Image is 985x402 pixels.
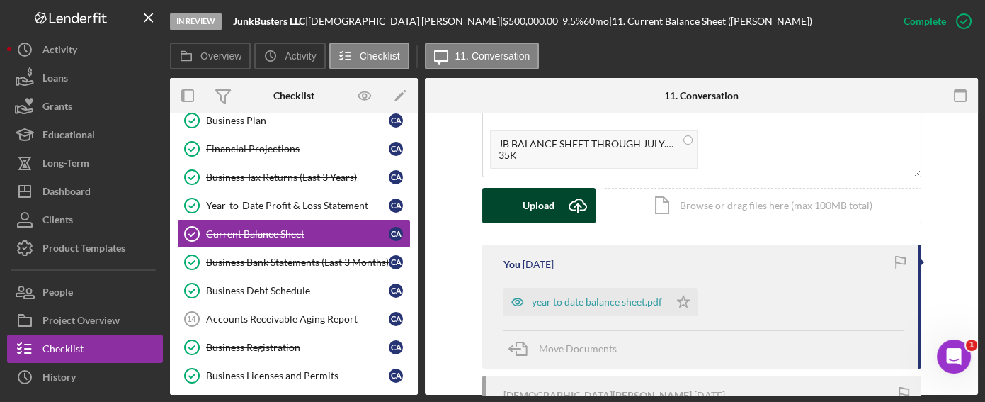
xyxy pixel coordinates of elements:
[42,177,91,209] div: Dashboard
[233,16,308,27] div: |
[177,106,411,135] a: Business PlanCA
[42,206,73,238] div: Clients
[523,259,554,270] time: 2025-05-21 14:20
[7,92,163,121] button: Grants
[389,142,403,156] div: C A
[7,363,163,391] button: History
[503,331,631,367] button: Move Documents
[389,170,403,184] div: C A
[187,315,196,323] tspan: 14
[583,16,609,27] div: 60 mo
[389,227,403,241] div: C A
[170,13,222,30] div: In Review
[177,135,411,163] a: Financial ProjectionsCA
[42,306,120,338] div: Project Overview
[562,16,583,27] div: 9.5 %
[7,149,163,177] button: Long-Term
[177,362,411,390] a: Business Licenses and PermitsCA
[308,16,503,27] div: [DEMOGRAPHIC_DATA] [PERSON_NAME] |
[503,288,698,316] button: year to date balance sheet.pdf
[7,234,163,262] button: Product Templates
[389,255,403,269] div: C A
[42,64,68,96] div: Loans
[42,335,84,367] div: Checklist
[499,138,676,150] div: JB BALANCE SHEET THROUGH JULY.pdf
[523,188,554,223] div: Upload
[389,199,403,213] div: C A
[200,50,241,62] label: Overview
[482,188,596,223] button: Upload
[503,259,520,270] div: You
[966,340,977,351] span: 1
[889,7,978,35] button: Complete
[177,191,411,220] a: Year-to-Date Profit & Loss StatementCA
[177,248,411,277] a: Business Bank Statements (Last 3 Months)CA
[177,163,411,191] a: Business Tax Returns (Last 3 Years)CA
[42,278,73,310] div: People
[499,150,676,161] div: 35K
[273,90,314,101] div: Checklist
[42,92,72,124] div: Grants
[206,257,389,268] div: Business Bank Statements (Last 3 Months)
[42,149,89,181] div: Long-Term
[206,228,389,240] div: Current Balance Sheet
[455,50,530,62] label: 11. Conversation
[285,50,316,62] label: Activity
[937,340,971,374] iframe: Intercom live chat
[389,369,403,383] div: C A
[206,115,389,126] div: Business Plan
[42,363,76,395] div: History
[329,43,409,69] button: Checklist
[7,64,163,92] button: Loans
[42,35,77,67] div: Activity
[7,35,163,64] button: Activity
[254,43,325,69] button: Activity
[177,305,411,333] a: 14Accounts Receivable Aging ReportCA
[503,390,692,401] div: [DEMOGRAPHIC_DATA][PERSON_NAME]
[177,220,411,248] a: Current Balance SheetCA
[233,15,305,27] b: JunkBusters LLC
[389,340,403,354] div: C A
[389,284,403,298] div: C A
[664,90,739,101] div: 11. Conversation
[7,177,163,206] button: Dashboard
[177,333,411,362] a: Business RegistrationCA
[694,390,725,401] time: 2025-05-15 17:48
[42,121,95,152] div: Educational
[206,172,389,183] div: Business Tax Returns (Last 3 Years)
[389,113,403,128] div: C A
[7,278,163,306] button: People
[206,313,389,325] div: Accounts Receivable Aging Report
[360,50,400,62] label: Checklist
[532,296,662,308] div: year to date balance sheet.pdf
[7,206,163,234] button: Clients
[42,234,125,266] div: Product Templates
[425,43,540,69] button: 11. Conversation
[206,285,389,296] div: Business Debt Schedule
[503,16,562,27] div: $500,000.00
[904,7,946,35] div: Complete
[206,143,389,155] div: Financial Projections
[7,335,163,363] button: Checklist
[206,370,389,381] div: Business Licenses and Permits
[609,16,812,27] div: | 11. Current Balance Sheet ([PERSON_NAME])
[177,277,411,305] a: Business Debt ScheduleCA
[7,121,163,149] button: Educational
[7,306,163,335] button: Project Overview
[170,43,251,69] button: Overview
[389,312,403,326] div: C A
[206,342,389,353] div: Business Registration
[206,200,389,211] div: Year-to-Date Profit & Loss Statement
[539,342,617,354] span: Move Documents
